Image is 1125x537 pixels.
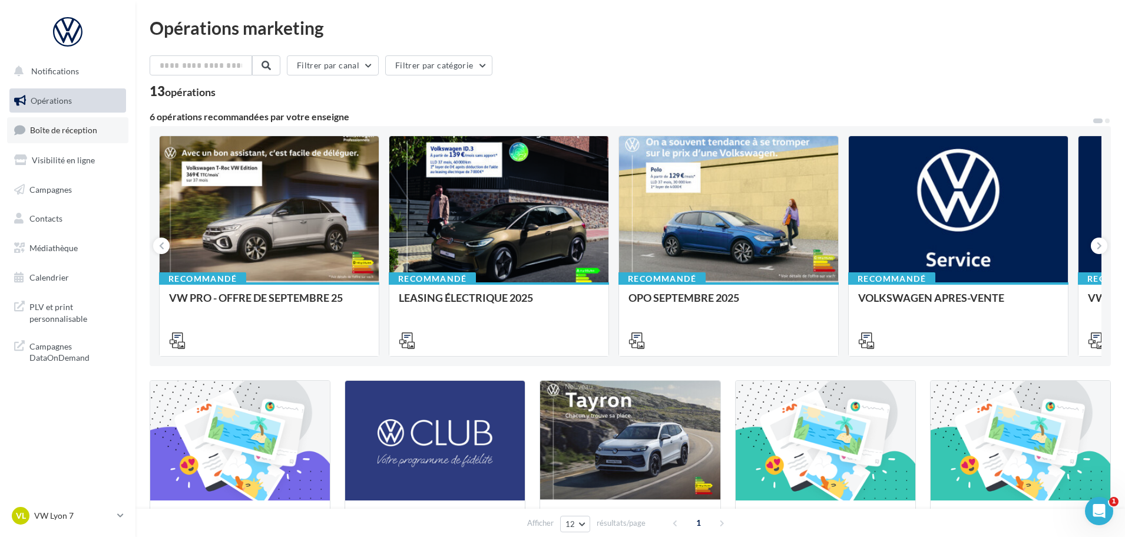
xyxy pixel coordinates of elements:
[29,299,121,324] span: PLV et print personnalisable
[29,184,72,194] span: Campagnes
[31,66,79,76] span: Notifications
[858,292,1058,315] div: VOLKSWAGEN APRES-VENTE
[7,148,128,173] a: Visibilité en ligne
[399,292,599,315] div: LEASING ÉLECTRIQUE 2025
[848,272,935,285] div: Recommandé
[31,95,72,106] span: Opérations
[7,59,124,84] button: Notifications
[150,112,1092,121] div: 6 opérations recommandées par votre enseigne
[7,334,128,368] a: Campagnes DataOnDemand
[7,236,128,261] a: Médiathèque
[628,292,829,315] div: OPO SEPTEMBRE 2025
[29,213,62,223] span: Contacts
[689,513,708,532] span: 1
[597,518,646,529] span: résultats/page
[16,510,26,522] span: VL
[7,206,128,231] a: Contacts
[389,272,476,285] div: Recommandé
[7,88,128,113] a: Opérations
[385,55,492,75] button: Filtrer par catégorie
[618,272,706,285] div: Recommandé
[9,505,126,527] a: VL VW Lyon 7
[7,177,128,202] a: Campagnes
[165,87,216,97] div: opérations
[159,272,246,285] div: Recommandé
[7,265,128,290] a: Calendrier
[30,125,97,135] span: Boîte de réception
[1085,497,1113,525] iframe: Intercom live chat
[32,155,95,165] span: Visibilité en ligne
[1109,497,1119,506] span: 1
[29,243,78,253] span: Médiathèque
[150,19,1111,37] div: Opérations marketing
[565,519,575,529] span: 12
[7,294,128,329] a: PLV et print personnalisable
[7,117,128,143] a: Boîte de réception
[287,55,379,75] button: Filtrer par canal
[29,338,121,364] span: Campagnes DataOnDemand
[34,510,113,522] p: VW Lyon 7
[169,292,369,315] div: VW PRO - OFFRE DE SEPTEMBRE 25
[527,518,554,529] span: Afficher
[29,272,69,282] span: Calendrier
[150,85,216,98] div: 13
[560,516,590,532] button: 12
